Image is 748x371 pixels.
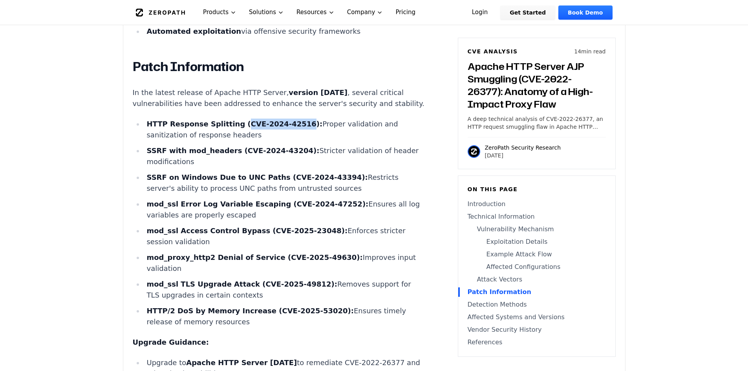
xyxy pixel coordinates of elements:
a: Introduction [468,199,606,209]
li: Ensures all log variables are properly escaped [144,199,425,221]
strong: mod_ssl Error Log Variable Escaping (CVE-2024-47252): [146,200,368,208]
p: A deep technical analysis of CVE-2022-26377, an HTTP request smuggling flaw in Apache HTTP Server... [468,115,606,131]
p: ZeroPath Security Research [485,144,561,152]
a: References [468,338,606,347]
li: Improves input validation [144,252,425,274]
h6: CVE Analysis [468,48,518,55]
p: [DATE] [485,152,561,159]
li: Ensures timely release of memory resources [144,305,425,327]
strong: version [DATE] [289,88,347,97]
a: Vendor Security History [468,325,606,334]
strong: HTTP/2 DoS by Memory Increase (CVE-2025-53020): [146,307,353,315]
a: Vulnerability Mechanism [468,225,606,234]
p: 14 min read [574,48,605,55]
a: Affected Systems and Versions [468,313,606,322]
strong: Apache HTTP Server [DATE] [186,358,297,367]
a: Attack Vectors [468,275,606,284]
a: Detection Methods [468,300,606,309]
a: Get Started [500,5,555,20]
p: In the latest release of Apache HTTP Server, , several critical vulnerabilities have been address... [133,87,425,109]
li: Stricter validation of header modifications [144,145,425,167]
h6: On this page [468,185,606,193]
li: Removes support for TLS upgrades in certain contexts [144,279,425,301]
a: Patch Information [468,287,606,297]
a: Login [463,5,497,20]
strong: SSRF on Windows Due to UNC Paths (CVE-2024-43394): [146,173,368,181]
img: ZeroPath Security Research [468,145,480,158]
li: via offensive security frameworks [144,26,425,37]
strong: mod_ssl TLS Upgrade Attack (CVE-2025-49812): [146,280,337,288]
strong: SSRF with mod_headers (CVE-2024-43204): [146,146,319,155]
strong: HTTP Response Splitting (CVE-2024-42516): [146,120,322,128]
a: Exploitation Details [468,237,606,247]
h2: Patch Information [133,59,425,75]
li: Restricts server's ability to process UNC paths from untrusted sources [144,172,425,194]
a: Example Attack Flow [468,250,606,259]
strong: mod_proxy_http2 Denial of Service (CVE-2025-49630): [146,253,362,261]
li: Enforces stricter session validation [144,225,425,247]
strong: mod_ssl Access Control Bypass (CVE-2025-23048): [146,227,347,235]
a: Affected Configurations [468,262,606,272]
li: Proper validation and sanitization of response headers [144,119,425,141]
strong: Upgrade Guidance: [133,338,209,346]
a: Technical Information [468,212,606,221]
strong: Automated exploitation [146,27,241,35]
a: Book Demo [558,5,612,20]
h3: Apache HTTP Server AJP Smuggling (CVE-2022-26377): Anatomy of a High-Impact Proxy Flaw [468,60,606,110]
